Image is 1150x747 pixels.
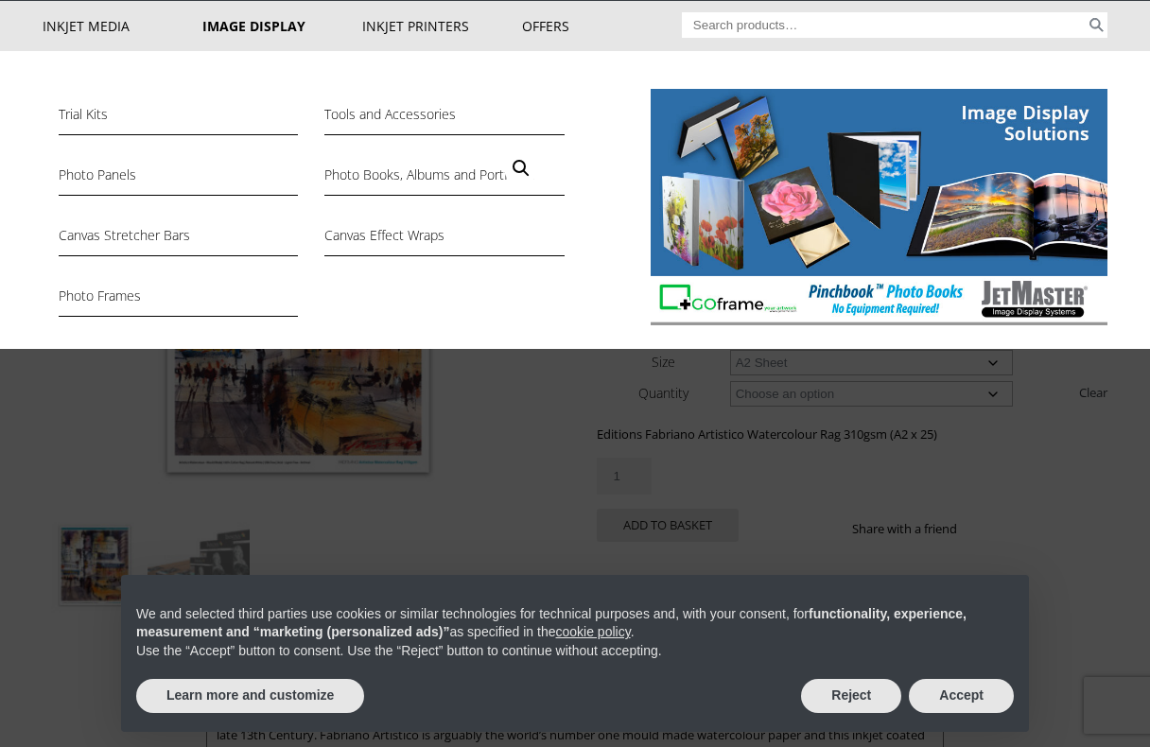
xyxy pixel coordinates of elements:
[504,151,538,185] a: View full-screen image gallery
[324,164,564,196] a: Photo Books, Albums and Portfolios
[136,642,1014,661] p: Use the “Accept” button to consent. Use the “Reject” button to continue without accepting.
[202,1,362,51] a: Image Display
[59,285,298,317] a: Photo Frames
[43,1,202,51] a: Inkjet Media
[59,224,298,256] a: Canvas Stretcher Bars
[682,12,1087,38] input: Search products…
[59,103,298,135] a: Trial Kits
[136,606,967,640] strong: functionality, experience, measurement and “marketing (personalized ads)”
[556,624,631,639] a: cookie policy
[324,103,564,135] a: Tools and Accessories
[1086,12,1107,38] button: Search
[522,1,682,51] a: Offers
[362,1,522,51] a: Inkjet Printers
[106,560,1044,747] div: Notice
[136,679,364,713] button: Learn more and customize
[136,605,1014,642] p: We and selected third parties use cookies or similar technologies for technical purposes and, wit...
[59,164,298,196] a: Photo Panels
[651,89,1107,325] img: Fine-Art-Foto_Image-Display-Solutions.jpg
[324,224,564,256] a: Canvas Effect Wraps
[801,679,901,713] button: Reject
[909,679,1014,713] button: Accept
